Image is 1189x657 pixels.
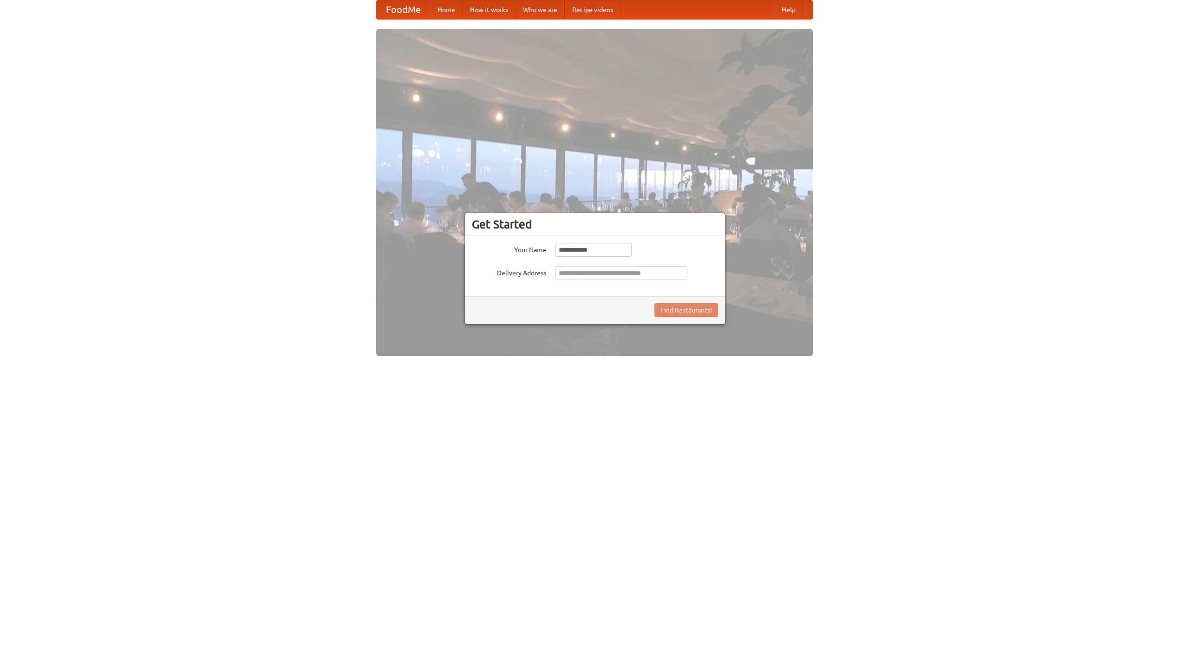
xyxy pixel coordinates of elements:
label: Delivery Address [472,266,546,278]
a: FoodMe [377,0,430,19]
a: How it works [463,0,516,19]
a: Help [774,0,803,19]
a: Home [430,0,463,19]
a: Recipe videos [565,0,621,19]
label: Your Name [472,243,546,254]
a: Who we are [516,0,565,19]
button: Find Restaurants! [654,303,718,317]
h3: Get Started [472,217,718,231]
